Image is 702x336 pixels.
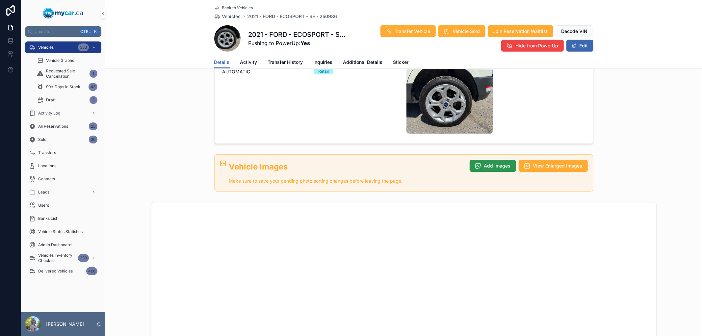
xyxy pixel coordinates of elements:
[453,28,480,35] span: Vehicle Sold
[229,177,464,185] p: Make sure to save your pending photo sorting changes before leaving the page.
[533,163,583,169] span: View Enlarged Images
[33,68,101,80] a: Requested Sale Cancellation1
[484,163,511,169] span: Add Images
[470,160,516,172] button: Add Images
[314,59,333,65] span: Inquiries
[25,41,101,53] a: Vehicles333
[501,40,564,52] button: Hide from PowerUp
[214,56,230,69] a: Details
[33,81,101,93] a: 90+ Days In Stock43
[25,26,101,37] button: Jump to...CtrlK
[89,83,97,91] div: 43
[38,190,49,195] span: Leads
[25,186,101,198] a: Leads
[25,239,101,251] a: Admin Dashboard
[222,13,241,20] span: Vehicles
[38,176,55,182] span: Contacts
[25,173,101,185] a: Contacts
[268,59,303,65] span: Transfer History
[38,124,68,129] span: All Reservations
[314,56,333,69] a: Inquiries
[33,55,101,66] a: Vehicle Graphs
[46,84,80,90] span: 90+ Days In Stock
[222,5,253,11] span: Back to Vehicles
[86,267,97,275] div: 466
[25,252,101,264] a: Vehicles Inventory Checklist333
[380,25,436,37] button: Transfer Vehicle
[247,13,337,20] a: 2021 - FORD - ECOSPORT - SE - 250986
[566,40,593,52] button: Edit
[222,68,309,75] span: AUTOMATIC
[214,5,253,11] a: Back to Vehicles
[25,134,101,145] a: Sold36
[25,147,101,159] a: Transfers
[214,59,230,65] span: Details
[38,229,83,234] span: Vehicle Status Statistics
[80,28,91,35] span: Ctrl
[90,96,97,104] div: 3
[35,29,77,34] span: Jump to...
[395,28,430,35] span: Transfer Vehicle
[25,120,101,132] a: All Reservations23
[21,37,105,286] div: scrollable content
[38,150,56,155] span: Transfers
[240,56,257,69] a: Activity
[488,25,553,37] button: Join Reservation Waitlist
[78,254,89,262] div: 333
[25,265,101,277] a: Delivered Vehicles466
[46,68,87,79] span: Requested Sale Cancellation
[493,28,548,35] span: Join Reservation Waitlist
[46,321,84,327] p: [PERSON_NAME]
[25,107,101,119] a: Activity Log
[393,56,409,69] a: Sticker
[38,163,56,168] span: Locations
[25,199,101,211] a: Users
[46,97,56,103] span: Draft
[89,136,97,143] div: 36
[519,160,588,172] button: View Enlarged Images
[393,59,409,65] span: Sticker
[38,216,57,221] span: Banks List
[89,122,97,130] div: 23
[343,56,383,69] a: Additional Details
[38,137,46,142] span: Sold
[33,94,101,106] a: Draft3
[38,111,60,116] span: Activity Log
[268,56,303,69] a: Transfer History
[43,8,83,18] img: App logo
[93,29,98,34] span: K
[229,161,464,172] h2: Vehicle Images
[25,226,101,238] a: Vehicle Status Statistics
[240,59,257,65] span: Activity
[229,161,464,185] div: ## Vehicle Images Make sure to save your pending photo sorting changes before leaving the page.
[556,25,593,37] button: Decode VIN
[406,68,493,134] img: uc
[438,25,485,37] button: Vehicle Sold
[78,43,89,51] div: 333
[38,253,75,263] span: Vehicles Inventory Checklist
[90,70,97,78] div: 1
[38,242,71,247] span: Admin Dashboard
[38,269,73,274] span: Delivered Vehicles
[38,45,54,50] span: Vehicles
[248,39,348,47] span: Pushing to PowerUp:
[301,40,310,46] strong: Yes
[318,68,329,74] div: Retail
[561,28,588,35] span: Decode VIN
[38,203,49,208] span: Users
[248,30,348,39] h1: 2021 - FORD - ECOSPORT - SE - 250986
[25,213,101,224] a: Banks List
[214,13,241,20] a: Vehicles
[343,59,383,65] span: Additional Details
[516,42,559,49] span: Hide from PowerUp
[46,58,74,63] span: Vehicle Graphs
[25,160,101,172] a: Locations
